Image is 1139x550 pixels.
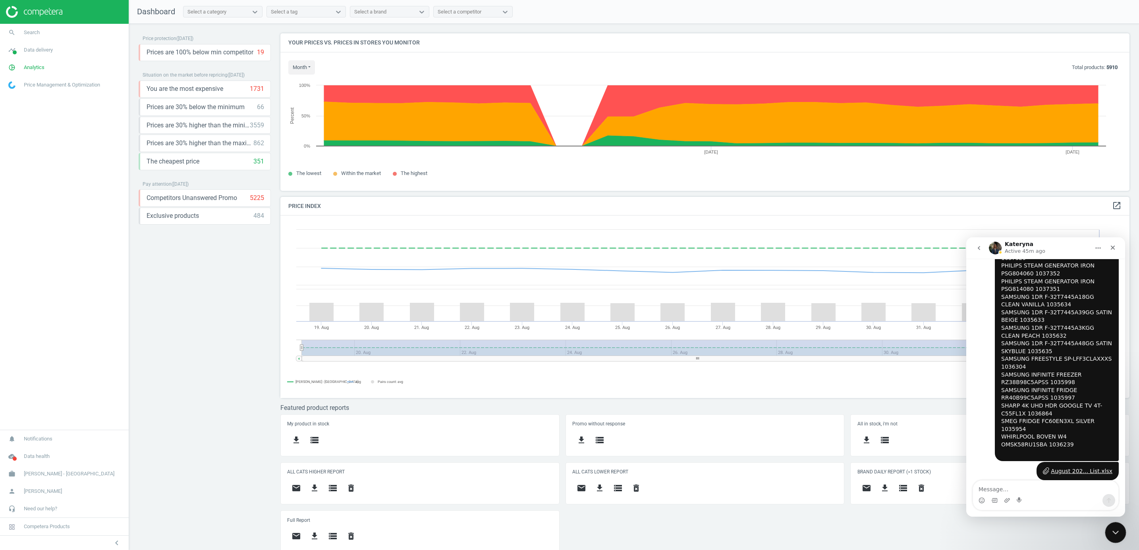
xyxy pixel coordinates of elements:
i: delete_forever [917,483,926,493]
tspan: 19. Aug [314,325,329,330]
i: headset_mic [4,501,19,516]
button: get_app [305,527,324,546]
i: cloud_done [4,449,19,464]
span: Competitors Unanswered Promo [147,194,237,202]
i: get_app [292,435,301,445]
button: delete_forever [627,479,645,498]
span: ( [DATE] ) [172,181,189,187]
button: get_app [857,431,876,450]
tspan: 22. Aug [465,325,479,330]
i: storage [328,531,338,541]
button: email [857,479,876,498]
b: 5910 [1106,64,1118,70]
div: Select a brand [354,8,386,15]
span: Dashboard [137,7,175,16]
span: Notifications [24,435,52,442]
button: storage [876,431,894,450]
h4: Price Index [280,197,1129,215]
i: timeline [4,42,19,58]
button: storage [305,431,324,450]
span: Price protection [143,36,176,41]
i: open_in_new [1112,201,1122,210]
i: delete_forever [631,483,641,493]
button: delete_forever [342,527,360,546]
tspan: 31. Aug [916,325,931,330]
span: Prices are 30% higher than the minimum [147,121,250,130]
i: delete_forever [346,483,356,493]
div: 3559 [250,121,264,130]
button: get_app [572,431,591,450]
tspan: 25. Aug [615,325,630,330]
div: 862 [253,139,264,148]
tspan: Pairs count: avg [378,380,403,384]
i: get_app [880,483,890,493]
i: email [292,483,301,493]
text: 50% [301,113,310,118]
button: storage [324,479,342,498]
i: get_app [862,435,871,445]
iframe: Intercom live chat [1105,522,1126,543]
i: pie_chart_outlined [4,60,19,75]
i: storage [595,435,604,445]
i: get_app [595,483,604,493]
i: search [4,25,19,40]
h5: Full Report [287,517,552,523]
span: Prices are 30% below the minimum [147,103,245,112]
tspan: 23. Aug [515,325,529,330]
a: open_in_new [1112,201,1122,211]
span: Pay attention [143,181,172,187]
h4: Your prices vs. prices in stores you monitor [280,33,1129,52]
tspan: 24. Aug [565,325,580,330]
button: storage [894,479,912,498]
button: storage [591,431,609,450]
button: email [572,479,591,498]
i: storage [613,483,623,493]
span: Search [24,29,40,36]
span: ( [DATE] ) [176,36,193,41]
tspan: [DATE] [1066,150,1079,154]
tspan: 27. Aug [716,325,730,330]
span: [PERSON_NAME] - [GEOGRAPHIC_DATA] [24,470,114,477]
button: delete_forever [912,479,931,498]
button: storage [609,479,627,498]
div: 1731 [250,85,264,93]
span: Analytics [24,64,44,71]
button: delete_forever [342,479,360,498]
span: Prices are 100% below min competitor [147,48,253,57]
tspan: 26. Aug [665,325,680,330]
span: You are the most expensive [147,85,223,93]
h5: Promo without response [572,421,838,427]
button: get_app [876,479,894,498]
div: 5225 [250,194,264,202]
span: The cheapest price [147,157,199,166]
button: get_app [287,431,305,450]
div: Select a category [187,8,226,15]
span: The highest [401,170,427,176]
h5: All in stock, i'm not [857,421,1123,427]
img: ajHJNr6hYgQAAAAASUVORK5CYII= [6,6,62,18]
span: Competera Products [24,523,70,530]
span: Exclusive products [147,212,199,220]
span: Situation on the market before repricing [143,72,228,78]
button: chevron_left [107,538,127,548]
div: 19 [257,48,264,57]
span: Prices are 30% higher than the maximal [147,139,253,148]
tspan: 29. Aug [816,325,830,330]
text: 100% [299,83,310,88]
span: Data health [24,453,50,460]
tspan: [PERSON_NAME] - [GEOGRAPHIC_DATA] [295,380,358,384]
i: email [292,531,301,541]
span: The lowest [296,170,321,176]
div: Select a competitor [438,8,481,15]
button: get_app [591,479,609,498]
span: Need our help? [24,505,57,512]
